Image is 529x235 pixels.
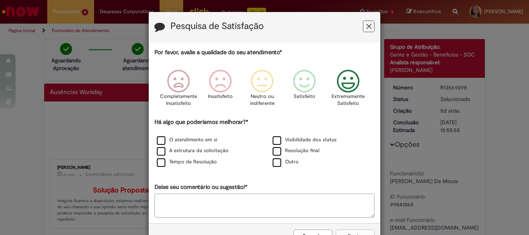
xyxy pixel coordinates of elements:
label: Pesquisa de Satisfação [170,21,264,31]
label: O atendimento em si [157,136,217,144]
div: Insatisfeito [201,64,240,117]
div: Neutro ou indiferente [242,64,282,117]
p: Insatisfeito [208,93,233,100]
label: Outro [273,158,299,166]
p: Neutro ou indiferente [248,93,276,107]
label: Deixe seu comentário ou sugestão!* [155,183,247,191]
label: A estrutura da solicitação [157,147,228,154]
div: Extremamente Satisfeito [326,64,371,117]
div: Completamente Insatisfeito [159,64,198,117]
div: Há algo que poderíamos melhorar?* [155,118,374,168]
div: Satisfeito [284,64,324,117]
p: Satisfeito [294,93,315,100]
label: Resolução final [273,147,319,154]
label: Por favor, avalie a qualidade do seu atendimento* [155,48,282,57]
p: Extremamente Satisfeito [331,93,365,107]
label: Visibilidade dos status [273,136,337,144]
label: Tempo de Resolução [157,158,217,166]
p: Completamente Insatisfeito [160,93,197,107]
